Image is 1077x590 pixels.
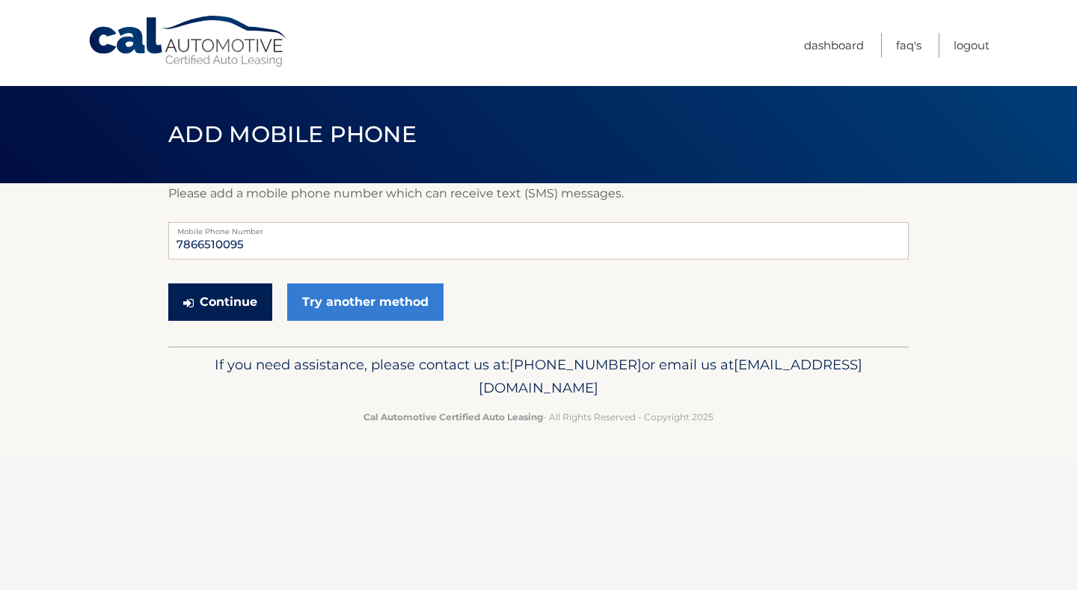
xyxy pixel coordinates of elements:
[363,411,543,422] strong: Cal Automotive Certified Auto Leasing
[178,353,899,401] p: If you need assistance, please contact us at: or email us at
[287,283,444,321] a: Try another method
[168,222,909,259] input: Mobile Phone Number
[168,283,272,321] button: Continue
[168,183,909,204] p: Please add a mobile phone number which can receive text (SMS) messages.
[896,33,921,58] a: FAQ's
[509,356,642,373] span: [PHONE_NUMBER]
[168,120,417,148] span: Add Mobile Phone
[88,15,289,68] a: Cal Automotive
[804,33,864,58] a: Dashboard
[168,222,909,234] label: Mobile Phone Number
[954,33,989,58] a: Logout
[178,409,899,425] p: - All Rights Reserved - Copyright 2025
